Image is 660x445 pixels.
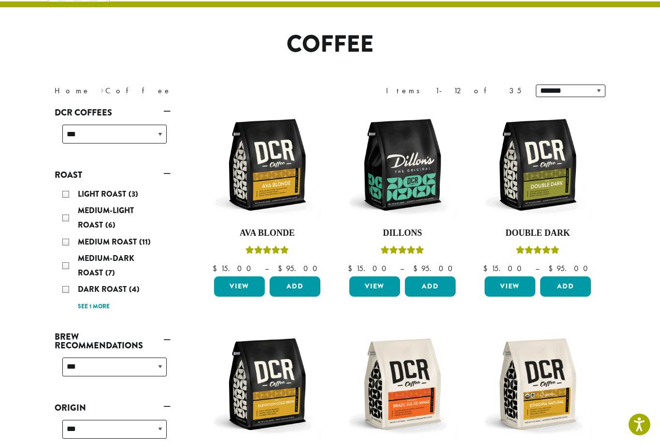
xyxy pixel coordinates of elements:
span: (11) [139,236,151,247]
div: DCR Coffees [55,121,171,155]
div: Brew Recommendations [55,354,171,388]
span: $ [548,263,557,273]
div: Items 1-12 of 35 [386,85,521,97]
a: View [485,276,535,297]
button: Add [270,276,320,297]
a: Roast [55,167,171,183]
bdi: 15.00 [483,263,526,273]
span: (7) [105,267,115,278]
img: DCR-12oz-Double-Dark-Stock-scaled.png [482,109,593,220]
span: $ [348,263,356,273]
a: View [214,276,265,297]
span: (6) [105,219,115,230]
span: $ [483,263,491,273]
span: › [100,82,104,97]
bdi: 95.00 [548,263,592,273]
a: View [349,276,400,297]
span: $ [213,263,221,273]
button: Add [405,276,456,297]
span: Light Roast [78,188,129,200]
bdi: 15.00 [348,263,391,273]
div: Rated 4.50 out of 5 [516,244,560,259]
span: – [265,263,269,273]
bdi: 15.00 [213,263,256,273]
a: Origin [55,400,171,416]
a: See 1 more [78,302,110,312]
nav: Breadcrumb [55,85,316,97]
a: DillonsRated 5.00 out of 5 [347,109,458,273]
h1: Coffee [47,30,613,58]
img: DCR-12oz-Brazil-Sul-De-Minas-Stock-scaled.png [347,329,458,440]
img: DCR-12oz-Elevation-Cold-Brew-Stock-scaled.png [212,329,323,440]
bdi: 95.00 [278,263,322,273]
span: $ [278,263,286,273]
h4: Ava Blonde [212,228,323,239]
div: Rated 5.00 out of 5 [381,244,424,259]
span: (3) [129,188,138,200]
a: Brew Recommendations [55,329,171,354]
img: DCR-12oz-Dillons-Stock-scaled.png [347,109,458,220]
a: DCR Coffees [55,104,171,121]
h4: Dillons [347,228,458,239]
a: Double DarkRated 4.50 out of 5 [482,109,593,273]
div: Rated 5.00 out of 5 [245,244,289,259]
span: (4) [129,284,140,295]
a: Home [55,86,90,96]
a: Ava BlondeRated 5.00 out of 5 [212,109,323,273]
img: DCR-12oz-FTO-Ethiopia-Natural-Stock-scaled.png [482,329,593,440]
span: – [400,263,404,273]
img: DCR-12oz-Ava-Blonde-Stock-scaled.png [212,109,323,220]
div: Roast [55,183,171,317]
span: Medium-Light Roast [78,205,134,230]
h4: Double Dark [482,228,593,239]
span: – [535,263,539,273]
span: $ [413,263,421,273]
bdi: 95.00 [413,263,457,273]
button: Add [540,276,591,297]
span: Medium Roast [78,236,139,247]
span: Medium-Dark Roast [78,253,134,278]
span: Dark Roast [78,284,129,295]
